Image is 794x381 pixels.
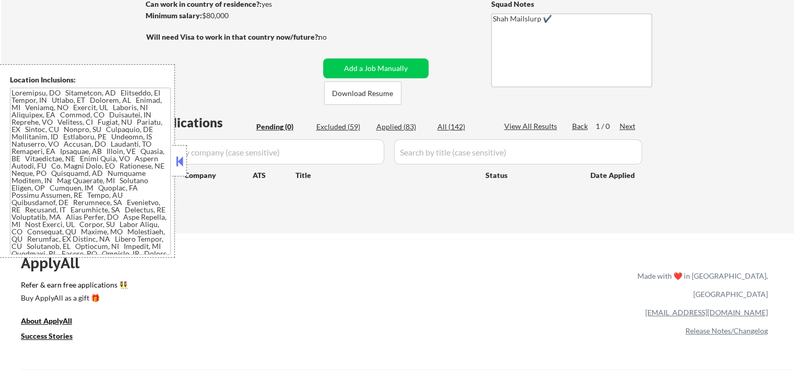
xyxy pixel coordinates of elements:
[21,330,87,343] a: Success Stories
[21,331,73,340] u: Success Stories
[572,121,589,132] div: Back
[295,170,476,181] div: Title
[504,121,560,132] div: View All Results
[645,308,768,317] a: [EMAIL_ADDRESS][DOMAIN_NAME]
[21,316,72,325] u: About ApplyAll
[149,116,253,129] div: Applications
[21,292,125,305] a: Buy ApplyAll as a gift 🎁
[21,254,91,272] div: ApplyAll
[394,139,642,164] input: Search by title (case sensitive)
[146,10,319,21] div: $80,000
[590,170,636,181] div: Date Applied
[146,32,320,41] strong: Will need Visa to work in that country now/future?:
[323,58,429,78] button: Add a Job Manually
[685,326,768,335] a: Release Notes/Changelog
[253,170,295,181] div: ATS
[318,32,348,42] div: no
[149,139,384,164] input: Search by company (case sensitive)
[21,315,87,328] a: About ApplyAll
[316,122,369,132] div: Excluded (59)
[21,294,125,302] div: Buy ApplyAll as a gift 🎁
[146,11,202,20] strong: Minimum salary:
[620,121,636,132] div: Next
[21,281,419,292] a: Refer & earn free applications 👯‍♀️
[256,122,309,132] div: Pending (0)
[437,122,490,132] div: All (142)
[485,165,575,184] div: Status
[376,122,429,132] div: Applied (83)
[184,170,253,181] div: Company
[633,267,768,303] div: Made with ❤️ in [GEOGRAPHIC_DATA], [GEOGRAPHIC_DATA]
[10,75,171,85] div: Location Inclusions:
[324,81,401,105] button: Download Resume
[596,121,620,132] div: 1 / 0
